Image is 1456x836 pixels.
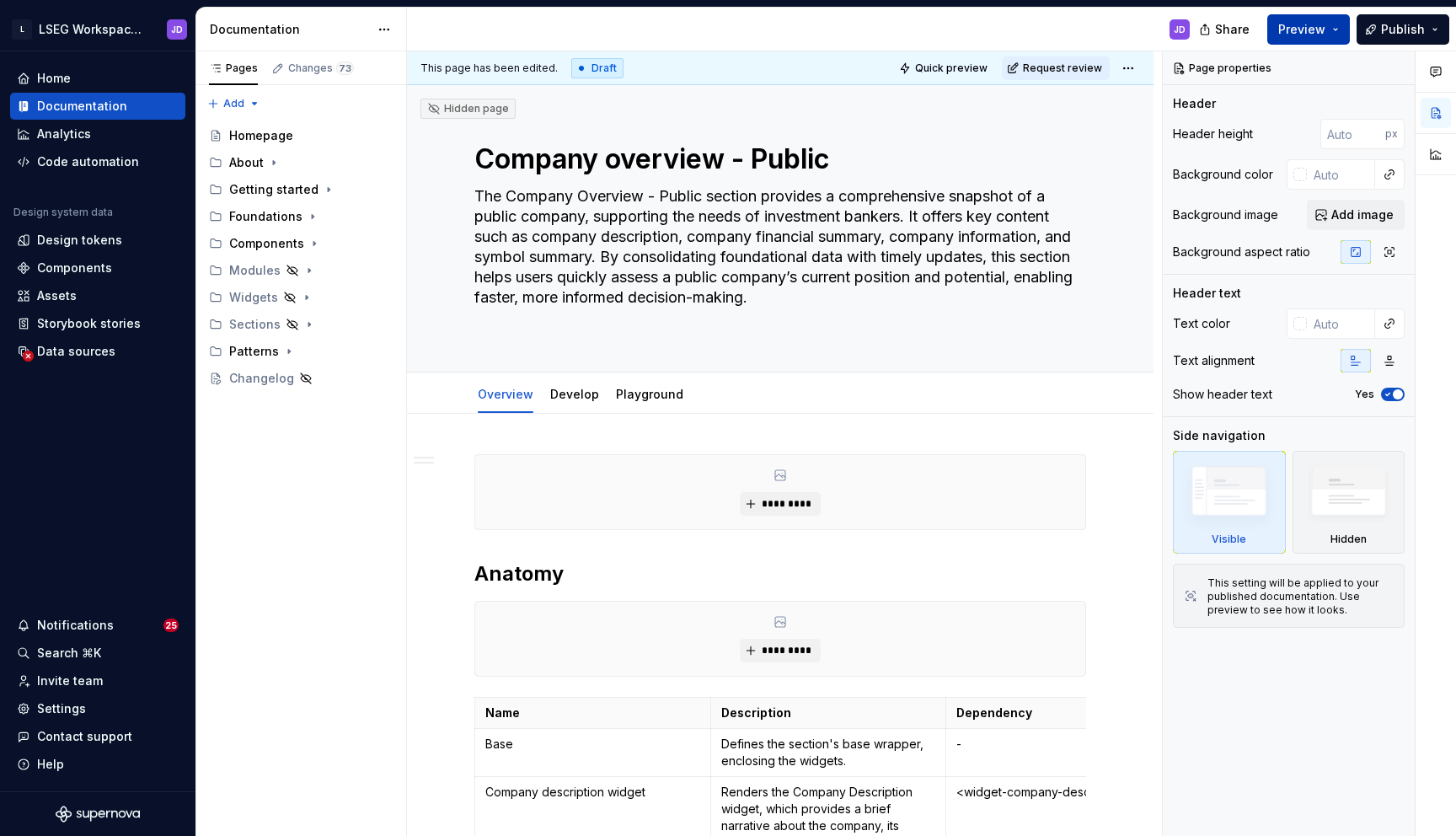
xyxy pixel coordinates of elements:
[1191,14,1261,45] button: Share
[209,62,258,75] div: Pages
[1293,451,1405,554] div: Hidden
[1355,388,1374,401] label: Yes
[37,260,112,276] div: Components
[1307,159,1375,190] input: Auto
[229,316,281,333] div: Sections
[1267,14,1350,45] button: Preview
[288,62,354,75] div: Changes
[10,612,185,639] button: Notifications25
[1173,95,1216,112] div: Header
[10,65,185,92] a: Home
[37,673,103,689] div: Invite team
[202,365,399,392] a: Changelog
[471,139,1083,180] textarea: Company overview - Public
[229,289,278,306] div: Widgets
[3,11,192,47] button: LLSEG Workspace Design SystemJD
[1173,451,1286,554] div: Visible
[13,206,113,219] div: Design system data
[37,153,139,170] div: Code automation
[1331,206,1394,223] span: Add image
[210,21,369,38] div: Documentation
[229,235,304,252] div: Components
[474,560,1086,587] h2: Anatomy
[471,183,1083,331] textarea: The Company Overview - Public section provides a comprehensive snapshot of a public company, supp...
[1023,62,1102,75] span: Request review
[10,310,185,337] a: Storybook stories
[171,23,183,36] div: JD
[1002,56,1110,80] button: Request review
[1385,127,1398,141] p: px
[1207,576,1394,617] div: This setting will be applied to your published documentation. Use preview to see how it looks.
[202,230,399,257] div: Components
[229,154,264,171] div: About
[427,102,509,115] div: Hidden page
[202,122,399,149] a: Homepage
[485,705,520,720] strong: Name
[10,227,185,254] a: Design tokens
[37,287,77,304] div: Assets
[485,736,700,753] p: Base
[571,58,624,78] div: Draft
[10,93,185,120] a: Documentation
[202,149,399,176] div: About
[1173,315,1230,332] div: Text color
[1173,352,1255,369] div: Text alignment
[1173,244,1310,260] div: Background aspect ratio
[37,756,64,773] div: Help
[609,376,690,411] div: Playground
[56,806,140,823] svg: Supernova Logo
[10,338,185,365] a: Data sources
[478,387,533,401] a: Overview
[229,343,279,360] div: Patterns
[229,181,318,198] div: Getting started
[543,376,606,411] div: Develop
[471,376,540,411] div: Overview
[10,640,185,667] button: Search ⌘K
[1173,427,1266,444] div: Side navigation
[1174,23,1186,36] div: JD
[1173,285,1241,302] div: Header text
[956,736,1171,753] p: -
[37,315,141,332] div: Storybook stories
[1173,386,1272,403] div: Show header text
[1212,533,1246,546] div: Visible
[202,338,399,365] div: Patterns
[37,645,101,662] div: Search ⌘K
[1320,119,1385,149] input: Auto
[37,343,115,360] div: Data sources
[202,257,399,284] div: Modules
[37,617,114,634] div: Notifications
[202,92,265,115] button: Add
[223,97,244,110] span: Add
[202,122,399,392] div: Page tree
[10,148,185,175] a: Code automation
[229,262,281,279] div: Modules
[12,19,32,40] div: L
[37,70,71,87] div: Home
[10,751,185,778] button: Help
[202,311,399,338] div: Sections
[1173,166,1273,183] div: Background color
[1307,200,1405,230] button: Add image
[10,282,185,309] a: Assets
[721,705,936,721] p: Description
[202,176,399,203] div: Getting started
[721,736,936,769] p: Defines the section's base wrapper, enclosing the widgets.
[37,700,86,717] div: Settings
[956,784,1171,801] p: <widget-company-description>
[1381,21,1425,38] span: Publish
[1357,14,1449,45] button: Publish
[485,784,700,801] p: Company description widget
[420,62,558,75] span: This page has been edited.
[616,387,683,401] a: Playground
[1215,21,1250,38] span: Share
[37,126,91,142] div: Analytics
[550,387,599,401] a: Develop
[1173,126,1253,142] div: Header height
[10,121,185,147] a: Analytics
[10,255,185,281] a: Components
[1307,308,1375,339] input: Auto
[37,98,127,115] div: Documentation
[10,695,185,722] a: Settings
